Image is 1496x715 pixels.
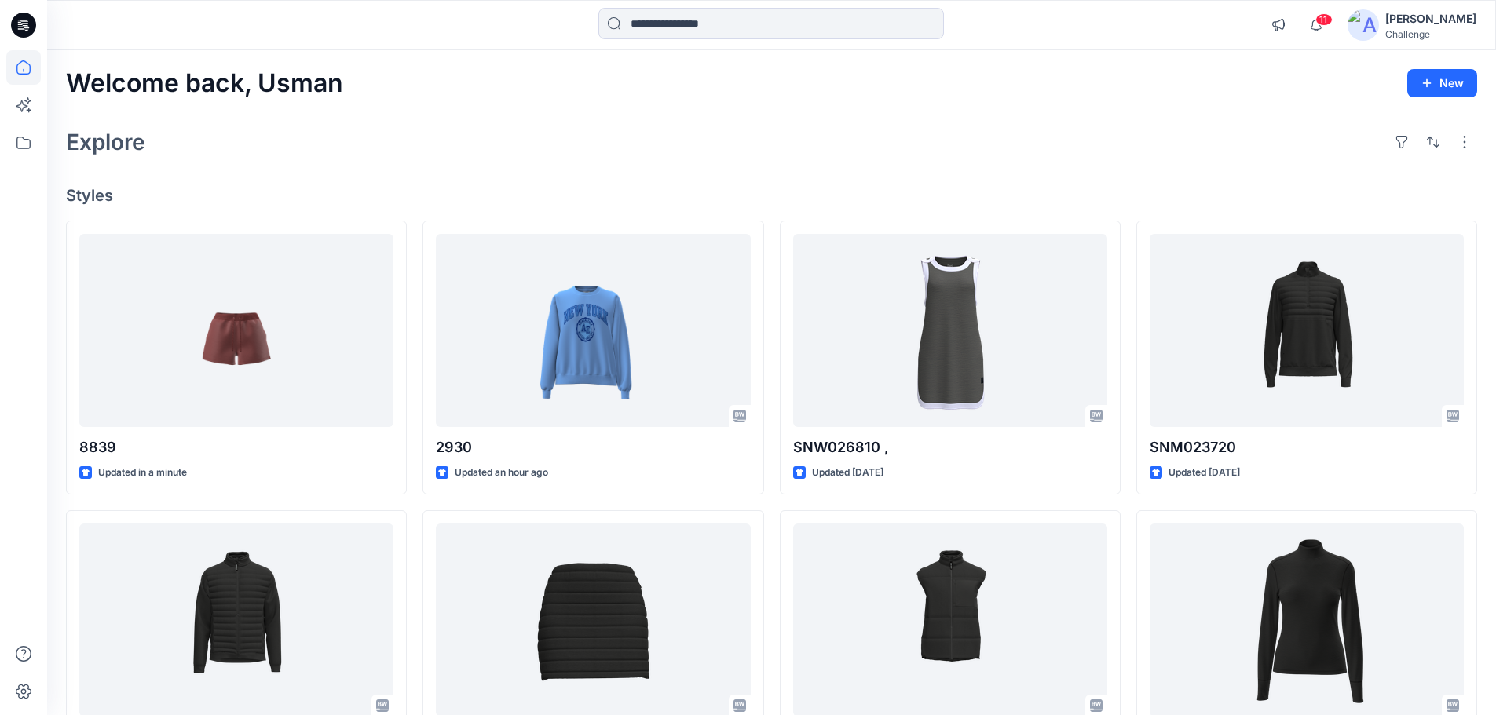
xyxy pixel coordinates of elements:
h2: Welcome back, Usman [66,69,343,98]
a: SNW026810 , [793,234,1107,428]
div: [PERSON_NAME] [1385,9,1476,28]
p: SNM023720 [1150,436,1464,458]
p: 2930 [436,436,750,458]
p: Updated in a minute [98,465,187,481]
p: SNW026810 , [793,436,1107,458]
h4: Styles [66,186,1477,205]
a: 2930 [436,234,750,428]
a: SNM023720 [1150,234,1464,428]
a: 8839 [79,234,393,428]
p: Updated an hour ago [455,465,548,481]
div: Challenge [1385,28,1476,40]
button: New [1407,69,1477,97]
p: 8839 [79,436,393,458]
h2: Explore [66,130,145,155]
img: avatar [1348,9,1379,41]
p: Updated [DATE] [1169,465,1240,481]
p: Updated [DATE] [812,465,883,481]
span: 11 [1315,13,1333,26]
